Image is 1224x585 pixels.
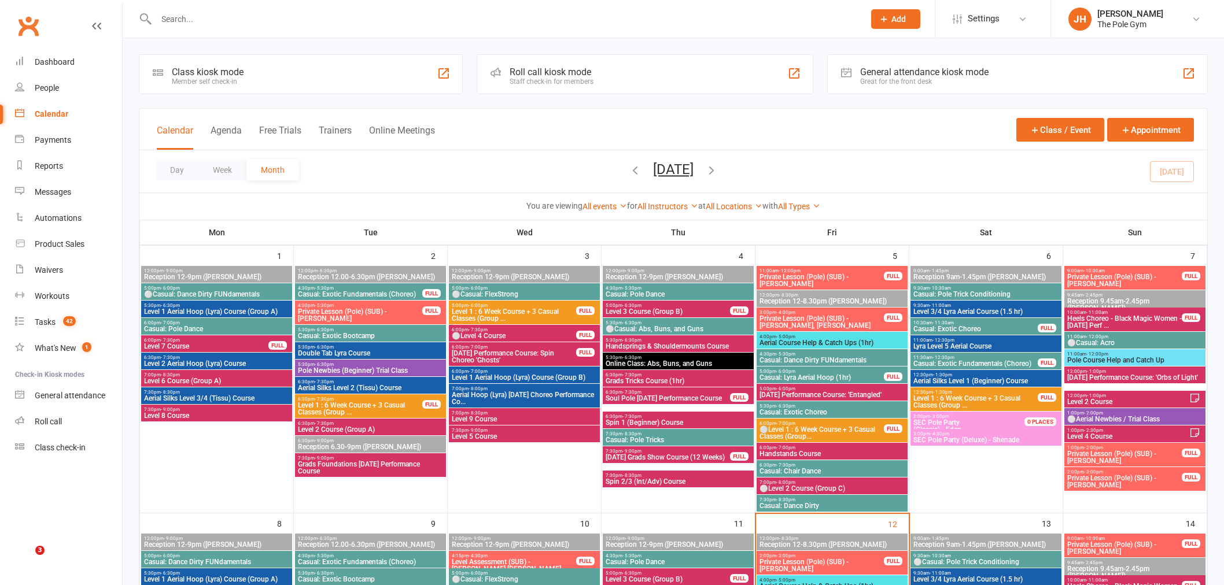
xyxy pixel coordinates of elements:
div: Waivers [35,265,63,275]
span: ⚪Casual: Acro [1067,339,1203,346]
span: - 1:30pm [933,390,952,395]
span: - 9:00pm [315,438,334,443]
span: - 3:00pm [930,414,949,419]
span: 4:30pm [297,303,423,308]
div: Calendar [35,109,68,119]
span: 12:30pm [913,372,1059,377]
span: Level 8 Course [143,412,290,419]
span: Casual: Exotic Fundamentals (Choreo) [913,360,1038,367]
span: 5:30pm [143,303,290,308]
div: FULL [1038,324,1056,332]
span: 5:30pm [297,345,444,350]
button: Free Trials [259,125,301,150]
div: FULL [884,424,902,433]
span: - 6:30pm [315,327,334,332]
span: - 5:30pm [315,303,334,308]
span: 3 [35,546,45,555]
span: Private Lesson (Pole) (SUB) - [PERSON_NAME] [1067,273,1182,287]
span: Lyra Level 5 Aerial Course [913,343,1059,350]
button: Add [871,9,920,29]
div: FULL [422,289,441,298]
span: 12:30pm [913,390,1038,395]
span: 9:30am [913,286,1059,291]
span: Level 1 Aerial Hoop (Lyra) Course (Group B) [451,374,598,381]
span: - 5:00pm [776,334,795,339]
span: 6:00pm [759,421,884,426]
span: - 6:00pm [469,286,488,291]
span: 6:00pm [759,445,905,450]
span: - 6:00pm [161,286,180,291]
div: FULL [884,372,902,381]
div: 7 [1190,246,1207,265]
div: FULL [730,393,749,402]
span: Level 2 Aerial Hoop (Lyra) Course [143,360,290,367]
span: Aerial Hoop (Lyra) [DATE] Choreo Performance Co... [451,391,598,405]
a: Workouts [15,283,122,309]
span: Reception 12-9pm ([PERSON_NAME]) [143,273,290,280]
span: - 9:00pm [625,268,644,273]
span: - 7:30pm [161,355,180,360]
span: - 6:00pm [776,369,795,374]
span: 6:30pm [605,390,731,395]
input: Search... [153,11,856,27]
span: Level 3/4 Lyra Aerial Course (1.5 hr) [913,308,1059,315]
span: Level 7 Course [143,343,269,350]
span: Casual: Pole Tricks [605,436,751,443]
span: 12:00pm [1067,393,1189,398]
a: Automations [15,205,122,231]
span: - 7:30pm [622,390,642,395]
span: - 1:30pm [933,372,952,377]
span: Level 9 Course [451,416,598,423]
span: 5:30pm [605,338,751,343]
button: Day [156,160,198,180]
button: Trainers [319,125,352,150]
span: Private Lesson (Pole) (SUB) - [PERSON_NAME], [PERSON_NAME] [759,315,884,329]
div: Tasks [35,317,56,327]
span: - 12:00pm [1086,334,1108,339]
span: Aerial Silks Level 1 (Beginner) Course [913,377,1059,384]
span: - 10:30am [930,286,951,291]
div: FULL [730,306,749,315]
button: Month [246,160,299,180]
span: - 11:00am [1086,310,1108,315]
div: JH [1068,8,1092,31]
span: 10:30am [913,320,1038,325]
button: Online Meetings [369,125,435,150]
th: Tue [294,220,448,245]
div: Great for the front desk [860,77,989,86]
div: General attendance kiosk mode [860,66,989,77]
button: Class / Event [1016,118,1104,142]
div: 0 PLACES [1024,417,1056,426]
a: Class kiosk mode [15,435,122,461]
span: - 12:30pm [932,355,954,360]
div: 2 [431,246,447,265]
span: - 6:30pm [622,338,642,343]
th: Sat [909,220,1063,245]
span: Aerial Silks Level 2 (Tissu) Course [297,384,444,391]
strong: You are viewing [526,201,582,210]
span: Level 2 Course [1067,398,1189,405]
span: - 8:30pm [161,372,180,377]
span: - 11:00am [930,303,951,308]
a: What's New1 [15,335,122,361]
div: 6 [1046,246,1063,265]
span: - 5:30pm [622,286,642,291]
span: - 1:00pm [1087,369,1106,374]
div: People [35,83,59,92]
span: 9:00am [913,268,1059,273]
span: Settings [968,6,1000,32]
span: 12:00pm [759,292,905,298]
a: Messages [15,179,122,205]
span: - 7:30pm [315,379,334,384]
span: 10:00am [1067,310,1182,315]
span: 6:00pm [143,338,269,343]
div: FULL [422,306,441,315]
a: Reports [15,153,122,179]
span: 5:00pm [759,369,884,374]
span: ⚪Casual: FlexStrong [451,291,598,298]
span: - 12:00pm [1086,351,1108,357]
span: Reception 9.45am-2.45pm ([PERSON_NAME]) [1067,298,1203,312]
span: 3:00pm [913,431,1059,436]
span: Casual: Exotic Choreo [913,325,1038,332]
span: - 7:30pm [469,327,488,332]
